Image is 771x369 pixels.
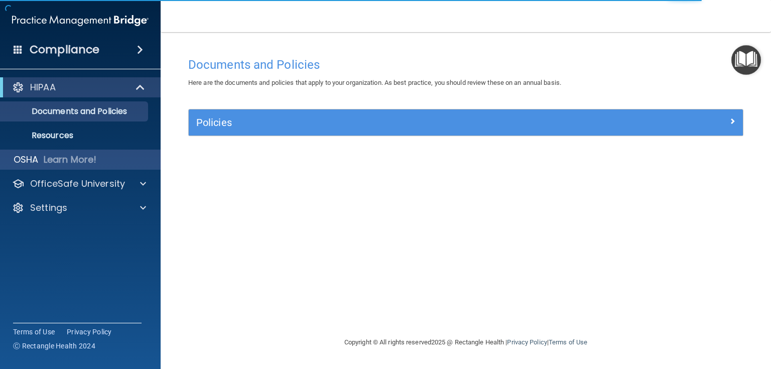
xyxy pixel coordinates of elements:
a: Settings [12,202,146,214]
p: OSHA [14,154,39,166]
h4: Documents and Policies [188,58,743,71]
p: HIPAA [30,81,56,93]
span: Ⓒ Rectangle Health 2024 [13,341,95,351]
a: Privacy Policy [507,338,547,346]
a: Privacy Policy [67,327,112,337]
div: Copyright © All rights reserved 2025 @ Rectangle Health | | [283,326,649,358]
h4: Compliance [30,43,99,57]
p: Settings [30,202,67,214]
a: HIPAA [12,81,146,93]
p: Documents and Policies [7,106,144,116]
button: Open Resource Center [731,45,761,75]
a: Terms of Use [549,338,587,346]
a: OfficeSafe University [12,178,146,190]
p: OfficeSafe University [30,178,125,190]
a: Terms of Use [13,327,55,337]
span: Here are the documents and policies that apply to your organization. As best practice, you should... [188,79,561,86]
p: Resources [7,131,144,141]
img: PMB logo [12,11,149,31]
p: Learn More! [44,154,97,166]
h5: Policies [196,117,597,128]
a: Policies [196,114,735,131]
